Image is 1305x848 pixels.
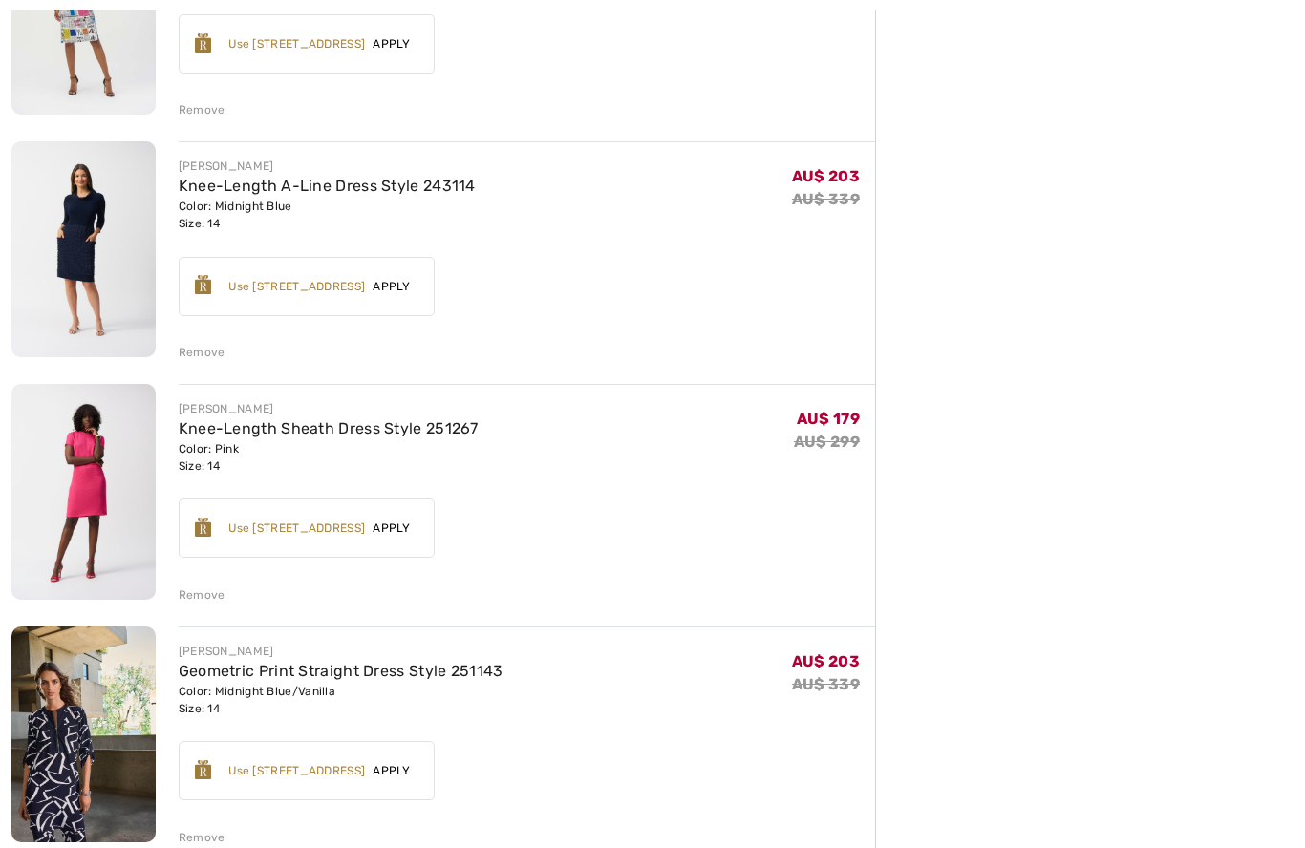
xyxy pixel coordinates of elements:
img: Geometric Print Straight Dress Style 251143 [11,627,156,843]
img: Reward-Logo.svg [195,519,212,538]
div: Use [STREET_ADDRESS] [228,36,365,53]
span: AU$ 203 [792,653,860,671]
span: AU$ 203 [792,168,860,186]
s: AU$ 339 [792,676,860,694]
span: Apply [365,36,418,53]
span: Apply [365,279,418,296]
img: Reward-Logo.svg [195,276,212,295]
div: Remove [179,587,225,604]
s: AU$ 339 [792,191,860,209]
div: Color: Midnight Blue/Vanilla Size: 14 [179,684,503,718]
span: Apply [365,520,418,538]
img: Reward-Logo.svg [195,34,212,53]
span: Apply [365,763,418,780]
div: Color: Pink Size: 14 [179,441,479,476]
div: Use [STREET_ADDRESS] [228,763,365,780]
div: Remove [179,345,225,362]
div: [PERSON_NAME] [179,401,479,418]
img: Knee-Length A-Line Dress Style 243114 [11,142,156,358]
div: [PERSON_NAME] [179,644,503,661]
img: Reward-Logo.svg [195,761,212,780]
s: AU$ 299 [794,434,860,452]
div: [PERSON_NAME] [179,159,476,176]
div: Use [STREET_ADDRESS] [228,279,365,296]
img: Knee-Length Sheath Dress Style 251267 [11,385,156,601]
span: AU$ 179 [797,411,860,429]
div: Use [STREET_ADDRESS] [228,520,365,538]
div: Remove [179,102,225,119]
a: Geometric Print Straight Dress Style 251143 [179,663,503,681]
div: Remove [179,830,225,847]
a: Knee-Length A-Line Dress Style 243114 [179,178,476,196]
a: Knee-Length Sheath Dress Style 251267 [179,420,479,438]
div: Color: Midnight Blue Size: 14 [179,199,476,233]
